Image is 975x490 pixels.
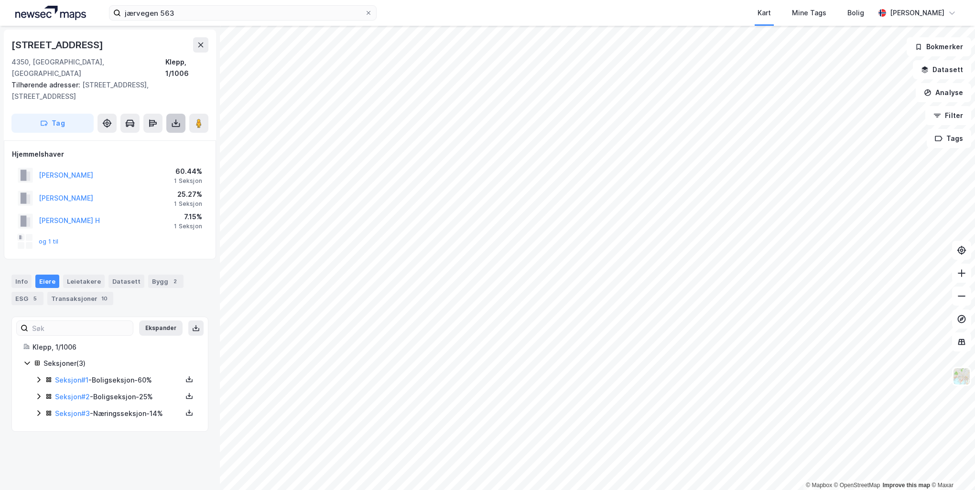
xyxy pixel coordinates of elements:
[55,408,182,419] div: - Næringsseksjon - 14%
[99,294,109,303] div: 10
[148,275,184,288] div: Bygg
[165,56,208,79] div: Klepp, 1/1006
[174,223,202,230] div: 1 Seksjon
[11,79,201,102] div: [STREET_ADDRESS], [STREET_ADDRESS]
[883,482,930,489] a: Improve this map
[174,211,202,223] div: 7.15%
[834,482,880,489] a: OpenStreetMap
[174,177,202,185] div: 1 Seksjon
[63,275,105,288] div: Leietakere
[11,37,105,53] div: [STREET_ADDRESS]
[108,275,144,288] div: Datasett
[925,106,971,125] button: Filter
[55,374,182,386] div: - Boligseksjon - 60%
[47,292,113,305] div: Transaksjoner
[907,37,971,56] button: Bokmerker
[913,60,971,79] button: Datasett
[55,376,88,384] a: Seksjon#1
[758,7,771,19] div: Kart
[30,294,40,303] div: 5
[170,277,180,286] div: 2
[139,320,183,336] button: Ekspander
[11,275,32,288] div: Info
[32,341,196,353] div: Klepp, 1/1006
[927,129,971,148] button: Tags
[11,292,43,305] div: ESG
[847,7,864,19] div: Bolig
[35,275,59,288] div: Eiere
[11,114,94,133] button: Tag
[792,7,826,19] div: Mine Tags
[121,6,365,20] input: Søk på adresse, matrikkel, gårdeiere, leietakere eller personer
[174,200,202,208] div: 1 Seksjon
[927,444,975,490] iframe: Chat Widget
[174,189,202,200] div: 25.27%
[15,6,86,20] img: logo.a4113a55bc3d86da70a041830d287a7e.svg
[953,367,971,385] img: Z
[174,166,202,177] div: 60.44%
[43,358,196,369] div: Seksjoner ( 3 )
[916,83,971,102] button: Analyse
[806,482,832,489] a: Mapbox
[28,321,133,335] input: Søk
[890,7,944,19] div: [PERSON_NAME]
[12,149,208,160] div: Hjemmelshaver
[11,81,82,89] span: Tilhørende adresser:
[55,393,90,401] a: Seksjon#2
[927,444,975,490] div: Kontrollprogram for chat
[55,391,182,403] div: - Boligseksjon - 25%
[55,409,90,417] a: Seksjon#3
[11,56,165,79] div: 4350, [GEOGRAPHIC_DATA], [GEOGRAPHIC_DATA]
